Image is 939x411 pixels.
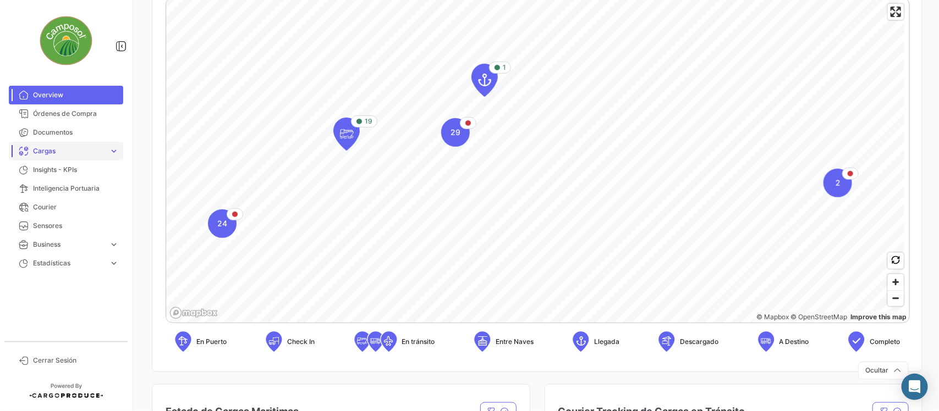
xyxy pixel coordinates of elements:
[109,146,119,156] span: expand_more
[888,274,904,290] button: Zoom in
[33,184,119,193] span: Inteligencia Portuaria
[33,109,119,119] span: Órdenes de Compra
[402,337,435,347] span: En tránsito
[208,209,237,238] div: Map marker
[850,313,907,321] a: Map feedback
[33,146,105,156] span: Cargas
[888,291,904,306] span: Zoom out
[823,169,852,197] div: Map marker
[441,118,470,147] div: Map marker
[33,258,105,268] span: Estadísticas
[888,290,904,306] button: Zoom out
[756,313,789,321] a: Mapbox
[791,313,848,321] a: OpenStreetMap
[680,337,718,347] span: Descargado
[888,4,904,20] button: Enter fullscreen
[9,104,123,123] a: Órdenes de Compra
[9,179,123,198] a: Inteligencia Portuaria
[451,127,460,138] span: 29
[33,356,119,365] span: Cerrar Sesión
[333,118,360,151] div: Map marker
[365,116,372,126] span: 19
[39,13,94,68] img: d0e946ec-b6b7-478a-95a2-5c59a4021789.jpg
[217,218,227,229] span: 24
[594,337,619,347] span: Llegada
[870,337,900,347] span: Completo
[496,337,534,347] span: Entre Naves
[9,123,123,142] a: Documentos
[902,374,928,400] div: Abrir Intercom Messenger
[779,337,809,347] span: A Destino
[836,177,841,188] span: 2
[109,240,119,249] span: expand_more
[33,221,119,231] span: Sensores
[9,160,123,179] a: Insights - KPIs
[33,90,119,100] span: Overview
[169,307,218,319] a: Mapbox logo
[196,337,227,347] span: En Puerto
[858,362,909,380] button: Ocultar
[471,64,498,97] div: Map marker
[9,198,123,216] a: Courier
[33,240,105,249] span: Business
[503,63,506,73] span: 1
[33,202,119,212] span: Courier
[9,86,123,104] a: Overview
[287,337,315,347] span: Check In
[109,258,119,268] span: expand_more
[33,165,119,175] span: Insights - KPIs
[9,216,123,235] a: Sensores
[33,127,119,137] span: Documentos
